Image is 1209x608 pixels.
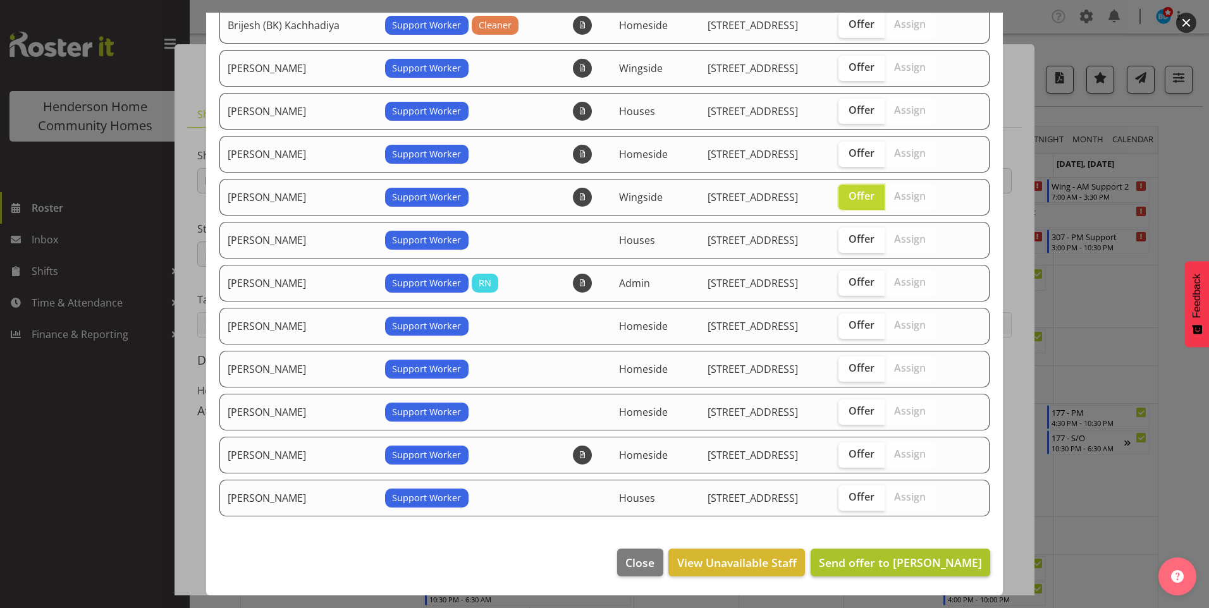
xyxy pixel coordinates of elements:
[894,404,926,417] span: Assign
[849,104,875,116] span: Offer
[708,491,798,505] span: [STREET_ADDRESS]
[1171,570,1184,583] img: help-xxl-2.png
[392,147,461,161] span: Support Worker
[708,405,798,419] span: [STREET_ADDRESS]
[708,190,798,204] span: [STREET_ADDRESS]
[619,190,663,204] span: Wingside
[219,50,377,87] td: [PERSON_NAME]
[619,319,668,333] span: Homeside
[619,448,668,462] span: Homeside
[219,7,377,44] td: Brijesh (BK) Kachhadiya
[708,18,798,32] span: [STREET_ADDRESS]
[894,362,926,374] span: Assign
[894,18,926,30] span: Assign
[392,104,461,118] span: Support Worker
[708,448,798,462] span: [STREET_ADDRESS]
[849,233,875,245] span: Offer
[894,233,926,245] span: Assign
[219,222,377,258] td: [PERSON_NAME]
[849,362,875,374] span: Offer
[619,405,668,419] span: Homeside
[849,147,875,159] span: Offer
[219,136,377,173] td: [PERSON_NAME]
[708,276,798,290] span: [STREET_ADDRESS]
[619,147,668,161] span: Homeside
[219,394,377,430] td: [PERSON_NAME]
[617,549,663,576] button: Close
[894,490,926,503] span: Assign
[849,404,875,417] span: Offer
[392,276,461,290] span: Support Worker
[392,61,461,75] span: Support Worker
[849,276,875,288] span: Offer
[811,549,990,576] button: Send offer to [PERSON_NAME]
[619,491,655,505] span: Houses
[392,362,461,376] span: Support Worker
[1185,261,1209,347] button: Feedback - Show survey
[619,362,668,376] span: Homeside
[619,276,650,290] span: Admin
[219,437,377,473] td: [PERSON_NAME]
[219,480,377,516] td: [PERSON_NAME]
[849,490,875,503] span: Offer
[219,351,377,387] td: [PERSON_NAME]
[625,554,654,571] span: Close
[849,447,875,460] span: Offer
[392,405,461,419] span: Support Worker
[708,104,798,118] span: [STREET_ADDRESS]
[219,179,377,216] td: [PERSON_NAME]
[819,555,982,570] span: Send offer to [PERSON_NAME]
[894,61,926,73] span: Assign
[708,147,798,161] span: [STREET_ADDRESS]
[619,104,655,118] span: Houses
[392,319,461,333] span: Support Worker
[619,61,663,75] span: Wingside
[849,190,875,202] span: Offer
[619,18,668,32] span: Homeside
[392,18,461,32] span: Support Worker
[894,147,926,159] span: Assign
[894,447,926,460] span: Assign
[1191,274,1203,318] span: Feedback
[708,362,798,376] span: [STREET_ADDRESS]
[392,491,461,505] span: Support Worker
[708,319,798,333] span: [STREET_ADDRESS]
[219,93,377,130] td: [PERSON_NAME]
[708,233,798,247] span: [STREET_ADDRESS]
[894,104,926,116] span: Assign
[392,233,461,247] span: Support Worker
[619,233,655,247] span: Houses
[479,276,491,290] span: RN
[392,190,461,204] span: Support Worker
[708,61,798,75] span: [STREET_ADDRESS]
[894,319,926,331] span: Assign
[849,319,875,331] span: Offer
[219,265,377,301] td: [PERSON_NAME]
[849,61,875,73] span: Offer
[894,190,926,202] span: Assign
[849,18,875,30] span: Offer
[479,18,512,32] span: Cleaner
[668,549,804,576] button: View Unavailable Staff
[677,554,797,571] span: View Unavailable Staff
[219,308,377,344] td: [PERSON_NAME]
[894,276,926,288] span: Assign
[392,448,461,462] span: Support Worker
